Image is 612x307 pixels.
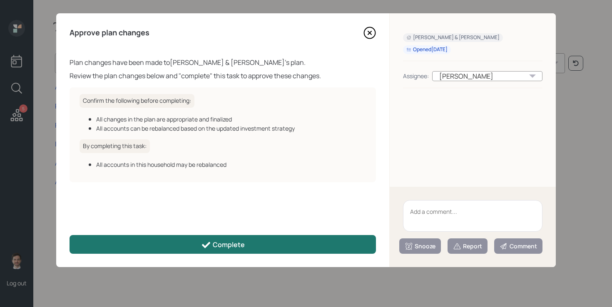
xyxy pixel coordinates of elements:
[80,94,194,108] h6: Confirm the following before completing:
[70,57,376,67] div: Plan changes have been made to [PERSON_NAME] & [PERSON_NAME] 's plan.
[403,72,429,80] div: Assignee:
[70,28,149,37] h4: Approve plan changes
[432,71,542,81] div: [PERSON_NAME]
[70,235,376,254] button: Complete
[405,242,435,250] div: Snooze
[399,238,441,254] button: Snooze
[500,242,537,250] div: Comment
[201,240,245,250] div: Complete
[70,71,376,81] div: Review the plan changes below and "complete" this task to approve these changes.
[406,46,448,53] div: Opened [DATE]
[96,160,366,169] div: All accounts in this household may be rebalanced
[96,115,366,124] div: All changes in the plan are appropriate and finalized
[494,238,542,254] button: Comment
[406,34,500,41] div: [PERSON_NAME] & [PERSON_NAME]
[453,242,482,250] div: Report
[80,139,150,153] h6: By completing this task:
[96,124,366,133] div: All accounts can be rebalanced based on the updated investment strategy
[448,238,488,254] button: Report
